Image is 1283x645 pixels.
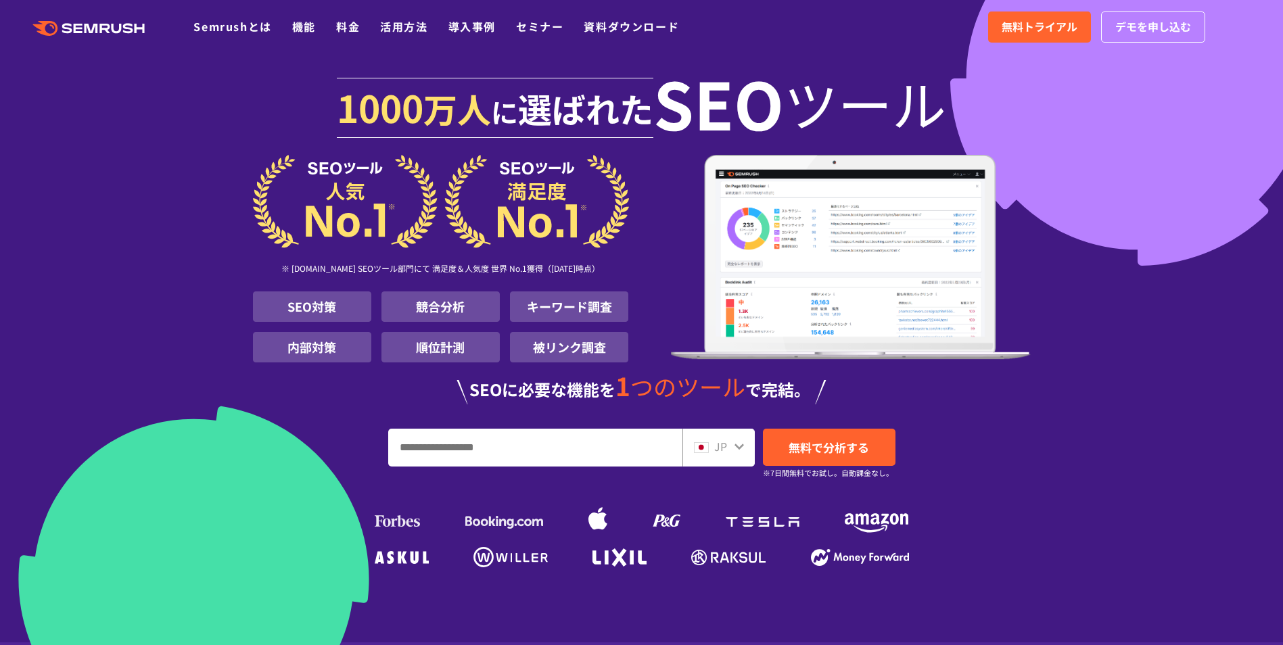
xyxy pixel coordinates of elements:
[615,367,630,404] span: 1
[389,429,682,466] input: URL、キーワードを入力してください
[714,438,727,454] span: JP
[1115,18,1191,36] span: デモを申し込む
[988,11,1091,43] a: 無料トライアル
[789,439,869,456] span: 無料で分析する
[518,84,653,133] span: 選ばれた
[448,18,496,34] a: 導入事例
[292,18,316,34] a: 機能
[784,76,946,130] span: ツール
[253,373,1031,404] div: SEOに必要な機能を
[491,92,518,131] span: に
[1002,18,1077,36] span: 無料トライアル
[253,248,629,291] div: ※ [DOMAIN_NAME] SEOツール部門にて 満足度＆人気度 世界 No.1獲得（[DATE]時点）
[336,18,360,34] a: 料金
[516,18,563,34] a: セミナー
[1101,11,1205,43] a: デモを申し込む
[584,18,679,34] a: 資料ダウンロード
[763,429,895,466] a: 無料で分析する
[380,18,427,34] a: 活用方法
[630,370,745,403] span: つのツール
[253,291,371,322] li: SEO対策
[337,80,423,134] span: 1000
[510,291,628,322] li: キーワード調査
[763,467,893,479] small: ※7日間無料でお試し。自動課金なし。
[423,84,491,133] span: 万人
[253,332,371,362] li: 内部対策
[381,332,500,362] li: 順位計測
[381,291,500,322] li: 競合分析
[193,18,271,34] a: Semrushとは
[745,377,810,401] span: で完結。
[653,76,784,130] span: SEO
[510,332,628,362] li: 被リンク調査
